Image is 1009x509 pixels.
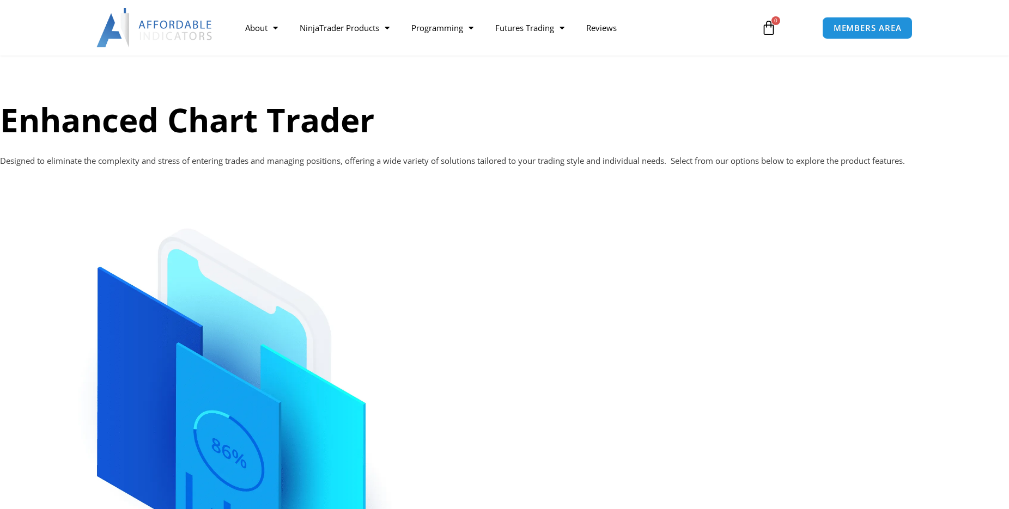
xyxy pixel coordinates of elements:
[234,15,749,40] nav: Menu
[822,17,913,39] a: MEMBERS AREA
[289,15,400,40] a: NinjaTrader Products
[834,24,902,32] span: MEMBERS AREA
[234,15,289,40] a: About
[484,15,575,40] a: Futures Trading
[96,8,214,47] img: LogoAI | Affordable Indicators – NinjaTrader
[745,12,793,44] a: 0
[400,15,484,40] a: Programming
[771,16,780,25] span: 0
[575,15,628,40] a: Reviews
